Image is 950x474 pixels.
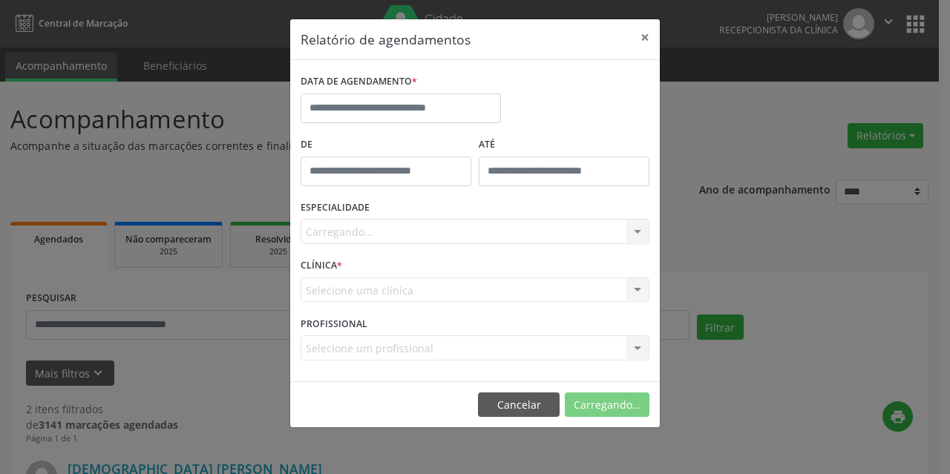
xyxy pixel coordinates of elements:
[630,19,660,56] button: Close
[565,392,649,418] button: Carregando...
[479,134,649,157] label: ATÉ
[301,312,367,335] label: PROFISSIONAL
[301,30,471,49] h5: Relatório de agendamentos
[478,392,560,418] button: Cancelar
[301,197,370,220] label: ESPECIALIDADE
[301,70,417,93] label: DATA DE AGENDAMENTO
[301,134,471,157] label: De
[301,254,342,277] label: CLÍNICA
